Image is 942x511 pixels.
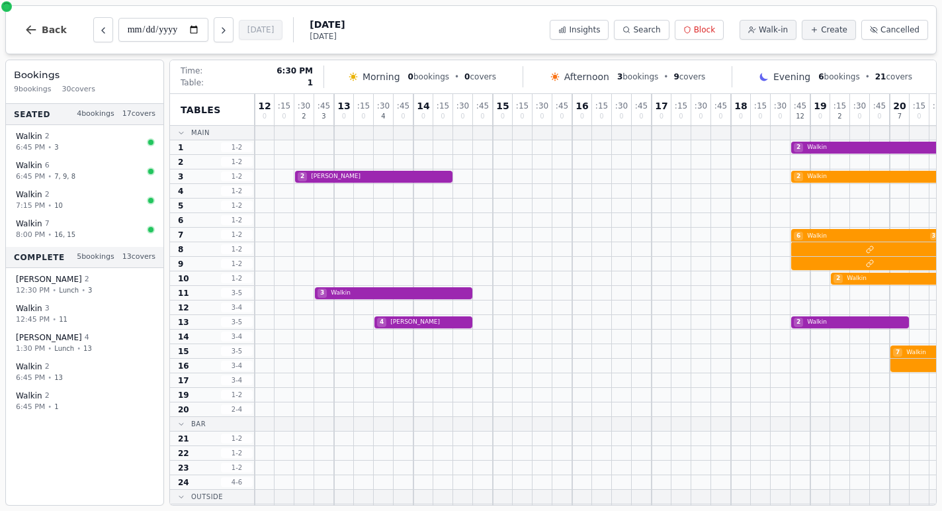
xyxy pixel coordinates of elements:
[893,101,906,111] span: 20
[16,131,42,142] span: Walkin
[794,172,803,181] span: 2
[16,218,42,229] span: Walkin
[655,101,667,111] span: 17
[930,232,937,240] span: 3
[62,84,95,95] span: 30 covers
[695,102,707,110] span: : 30
[122,252,155,263] span: 13 covers
[16,401,45,412] span: 6:45 PM
[818,72,824,81] span: 6
[550,20,609,40] button: Insights
[178,404,189,415] span: 20
[221,317,253,327] span: 3 - 5
[54,373,63,383] span: 13
[913,102,925,110] span: : 15
[318,102,330,110] span: : 45
[221,463,253,473] span: 1 - 2
[377,318,386,327] span: 4
[221,201,253,210] span: 1 - 2
[9,328,161,359] button: [PERSON_NAME] 41:30 PM•Lunch•13
[221,288,253,298] span: 3 - 5
[181,77,204,88] span: Table:
[794,318,803,327] span: 2
[536,102,548,110] span: : 30
[221,157,253,167] span: 1 - 2
[221,244,253,254] span: 1 - 2
[16,189,42,200] span: Walkin
[178,288,189,299] span: 11
[14,109,50,119] span: Seated
[480,113,484,120] span: 0
[342,113,346,120] span: 0
[59,314,67,324] span: 11
[310,31,345,42] span: [DATE]
[178,390,189,400] span: 19
[16,171,45,182] span: 6:45 PM
[54,201,63,210] span: 10
[221,230,253,240] span: 1 - 2
[675,102,687,110] span: : 15
[178,171,183,182] span: 3
[564,70,609,83] span: Afternoon
[337,101,350,111] span: 13
[614,20,669,40] button: Search
[16,303,42,314] span: Walkin
[516,102,529,110] span: : 15
[464,72,470,81] span: 0
[221,390,253,400] span: 1 - 2
[178,142,183,153] span: 1
[9,299,161,330] button: Walkin 312:45 PM•11
[617,71,658,82] span: bookings
[397,102,409,110] span: : 45
[441,113,445,120] span: 0
[221,171,253,181] span: 1 - 2
[178,157,183,167] span: 2
[569,24,600,35] span: Insights
[221,375,253,385] span: 3 - 4
[181,66,202,76] span: Time:
[9,156,161,187] button: Walkin 66:45 PM•7, 9, 8
[794,232,803,241] span: 6
[54,344,74,353] span: Lunch
[77,252,114,263] span: 5 bookings
[865,71,870,82] span: •
[178,332,189,342] span: 14
[48,373,52,383] span: •
[837,113,841,120] span: 2
[302,113,306,120] span: 2
[258,101,271,111] span: 12
[679,113,683,120] span: 0
[221,361,253,371] span: 3 - 4
[83,344,92,353] span: 13
[357,102,370,110] span: : 15
[818,113,822,120] span: 0
[501,113,505,120] span: 0
[59,285,79,295] span: Lunch
[464,71,496,82] span: covers
[263,113,267,120] span: 0
[875,72,886,81] span: 21
[496,101,509,111] span: 15
[377,102,390,110] span: : 30
[804,318,906,327] span: Walkin
[740,20,796,40] button: Walk-in
[718,113,722,120] span: 0
[880,24,920,35] span: Cancelled
[298,172,307,181] span: 2
[875,71,912,82] span: covers
[675,20,724,40] button: Block
[857,113,861,120] span: 0
[178,434,189,444] span: 21
[635,102,648,110] span: : 45
[310,18,345,31] span: [DATE]
[861,20,928,40] button: Cancelled
[45,303,50,314] span: 3
[437,102,449,110] span: : 15
[520,113,524,120] span: 0
[77,344,81,353] span: •
[802,20,856,40] button: Create
[699,113,703,120] span: 0
[16,391,42,401] span: Walkin
[178,201,183,211] span: 5
[739,113,743,120] span: 0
